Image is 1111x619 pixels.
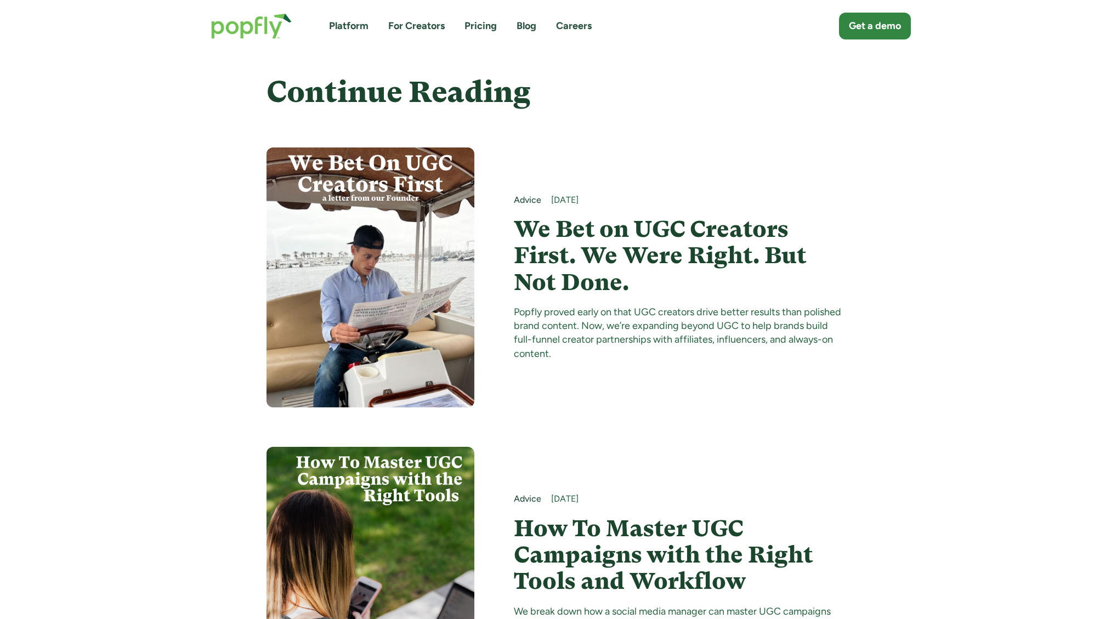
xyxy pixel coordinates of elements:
[514,216,845,296] a: We Bet on UGC Creators First. We Were Right. But Not Done.
[514,194,541,206] a: Advice
[551,493,845,505] div: [DATE]
[556,19,592,33] a: Careers
[464,19,497,33] a: Pricing
[267,76,845,108] h4: Continue Reading
[329,19,369,33] a: Platform
[388,19,445,33] a: For Creators
[839,13,911,39] a: Get a demo
[849,19,901,33] div: Get a demo
[200,2,303,50] a: home
[514,493,541,505] a: Advice
[551,194,845,206] div: [DATE]
[517,19,536,33] a: Blog
[514,515,845,595] a: How To Master UGC Campaigns with the Right Tools and Workflow
[514,305,845,361] div: Popfly proved early on that UGC creators drive better results than polished brand content. Now, w...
